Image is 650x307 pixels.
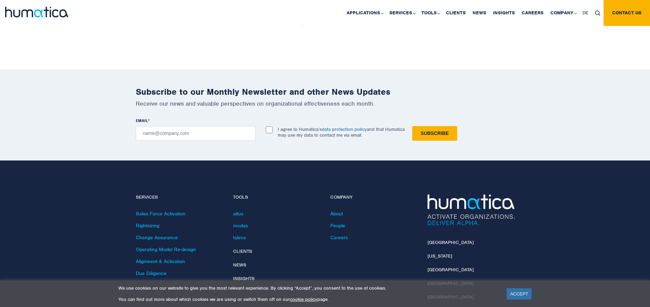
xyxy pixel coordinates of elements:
a: [GEOGRAPHIC_DATA] [428,267,474,273]
input: name@company.com [136,126,256,141]
a: data protection policy [322,126,367,132]
a: ACCEPT [507,288,532,300]
p: Receive our news and valuable perspectives on organizational effectiveness each month. [136,100,515,107]
p: You can find out more about which cookies we are using or switch them off on our page. [118,296,498,302]
img: Humatica [428,195,515,225]
a: About [330,211,343,217]
h4: Services [136,195,223,200]
input: I agree to Humatica’sdata protection policyand that Humatica may use my data to contact me via em... [266,126,273,133]
p: We use cookies on our website to give you the most relevant experience. By clicking “Accept”, you... [118,285,498,291]
a: altus [233,211,243,217]
a: [GEOGRAPHIC_DATA] [428,240,474,245]
a: Sales Force Activation [136,211,185,217]
a: modas [233,222,248,229]
a: taleva [233,234,246,241]
a: People [330,222,345,229]
a: Alignment & Activation [136,258,185,264]
a: Careers [330,234,348,241]
p: I agree to Humatica’s and that Humatica may use my data to contact me via email. [278,126,405,138]
span: EMAIL [136,118,148,123]
input: Subscribe [412,126,457,141]
a: [US_STATE] [428,253,452,259]
a: Rightsizing [136,222,159,229]
a: Change Assurance [136,234,178,241]
h2: Subscribe to our Monthly Newsletter and other News Updates [136,87,515,97]
h4: Tools [233,195,320,200]
img: search_icon [595,11,600,16]
a: News [233,262,246,268]
a: Insights [233,276,255,281]
span: DE [582,10,588,16]
a: Clients [233,248,252,254]
h4: Company [330,195,417,200]
a: Operating Model Re-design [136,246,196,252]
a: cookie policy [290,296,317,302]
img: logo [5,7,68,17]
a: Due Diligence [136,270,167,276]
